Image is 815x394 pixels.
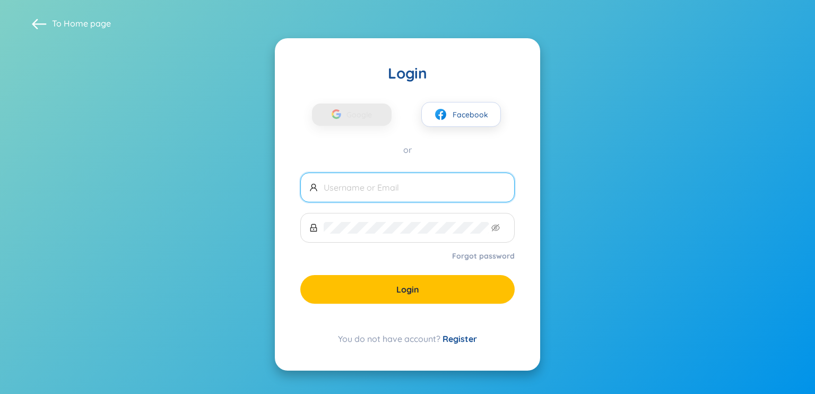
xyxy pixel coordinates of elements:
[434,108,447,121] img: facebook
[300,332,515,345] div: You do not have account?
[312,104,392,126] button: Google
[346,104,377,126] span: Google
[309,224,318,232] span: lock
[300,64,515,83] div: Login
[396,284,419,295] span: Login
[64,18,111,29] a: Home page
[491,224,500,232] span: eye-invisible
[309,183,318,192] span: user
[452,251,515,261] a: Forgot password
[300,144,515,156] div: or
[300,275,515,304] button: Login
[453,109,488,121] span: Facebook
[324,182,506,193] input: Username or Email
[52,18,111,29] span: To
[421,102,501,127] button: facebookFacebook
[443,333,477,344] a: Register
